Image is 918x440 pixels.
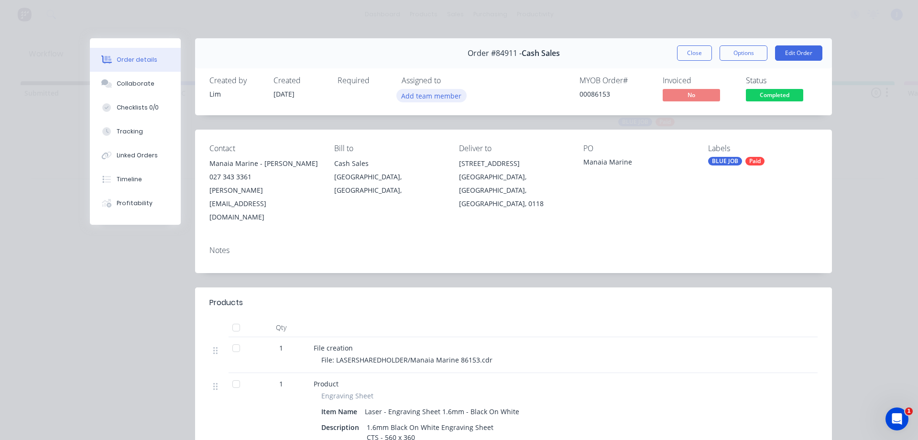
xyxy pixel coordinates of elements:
span: 1 [279,379,283,389]
span: File: LASERSHAREDHOLDER/Manaia Marine 86153.cdr [321,355,492,364]
div: Timeline [117,175,142,184]
div: Cash Sales [334,157,444,170]
div: Order details [117,55,157,64]
div: Paid [745,157,765,165]
button: Completed [746,89,803,103]
div: Qty [252,318,310,337]
div: 027 343 3361 [209,170,319,184]
div: MYOB Order # [579,76,651,85]
button: Close [677,45,712,61]
button: Add team member [402,89,467,102]
span: Engraving Sheet [321,391,373,401]
div: Created by [209,76,262,85]
div: Linked Orders [117,151,158,160]
button: Edit Order [775,45,822,61]
div: [GEOGRAPHIC_DATA], [GEOGRAPHIC_DATA], [GEOGRAPHIC_DATA], 0118 [459,170,568,210]
div: Created [273,76,326,85]
button: Tracking [90,120,181,143]
div: Status [746,76,818,85]
div: Contact [209,144,319,153]
span: 1 [905,407,913,415]
span: Order #84911 - [468,49,522,58]
button: Timeline [90,167,181,191]
span: Cash Sales [522,49,560,58]
div: Invoiced [663,76,734,85]
button: Options [720,45,767,61]
button: Collaborate [90,72,181,96]
div: Manaia Marine - [PERSON_NAME]027 343 3361[PERSON_NAME][EMAIL_ADDRESS][DOMAIN_NAME] [209,157,319,224]
div: [STREET_ADDRESS] [459,157,568,170]
div: 00086153 [579,89,651,99]
div: Bill to [334,144,444,153]
div: Manaia Marine - [PERSON_NAME] [209,157,319,170]
div: PO [583,144,693,153]
div: Required [338,76,390,85]
div: [PERSON_NAME][EMAIL_ADDRESS][DOMAIN_NAME] [209,184,319,224]
div: Cash Sales[GEOGRAPHIC_DATA], [GEOGRAPHIC_DATA], [334,157,444,197]
div: Item Name [321,405,361,418]
div: Notes [209,246,818,255]
div: Deliver to [459,144,568,153]
span: Product [314,379,339,388]
div: Lim [209,89,262,99]
div: Description [321,420,363,434]
div: [GEOGRAPHIC_DATA], [GEOGRAPHIC_DATA], [334,170,444,197]
div: Products [209,297,243,308]
button: Order details [90,48,181,72]
div: Labels [708,144,818,153]
div: [STREET_ADDRESS][GEOGRAPHIC_DATA], [GEOGRAPHIC_DATA], [GEOGRAPHIC_DATA], 0118 [459,157,568,210]
div: BLUE JOB [708,157,742,165]
span: Completed [746,89,803,101]
button: Checklists 0/0 [90,96,181,120]
div: Tracking [117,127,143,136]
button: Linked Orders [90,143,181,167]
div: Manaia Marine [583,157,693,170]
span: 1 [279,343,283,353]
span: File creation [314,343,353,352]
div: Collaborate [117,79,154,88]
span: No [663,89,720,101]
div: Profitability [117,199,153,208]
div: Checklists 0/0 [117,103,159,112]
iframe: Intercom live chat [885,407,908,430]
button: Profitability [90,191,181,215]
button: Add team member [396,89,467,102]
div: Laser - Engraving Sheet 1.6mm - Black On White [361,405,523,418]
span: [DATE] [273,89,295,99]
div: Assigned to [402,76,497,85]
